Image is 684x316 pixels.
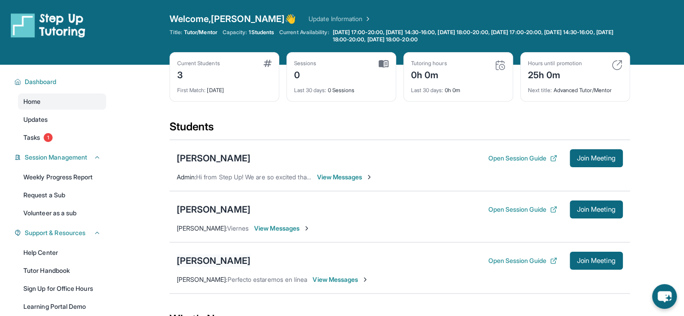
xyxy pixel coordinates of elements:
button: Support & Resources [21,228,101,237]
span: 1 Students [249,29,274,36]
a: Updates [18,111,106,128]
a: Help Center [18,245,106,261]
span: Title: [170,29,182,36]
div: [PERSON_NAME] [177,254,250,267]
span: Last 30 days : [294,87,326,93]
span: 1 [44,133,53,142]
span: Tasks [23,133,40,142]
span: Viernes [227,224,249,232]
span: Join Meeting [577,258,616,263]
span: View Messages [254,224,310,233]
span: [PERSON_NAME] : [177,276,228,283]
a: Sign Up for Office Hours [18,280,106,297]
button: Open Session Guide [488,256,557,265]
button: Open Session Guide [488,154,557,163]
span: Capacity: [223,29,247,36]
div: Hours until promotion [528,60,582,67]
div: 25h 0m [528,67,582,81]
img: logo [11,13,85,38]
button: Session Management [21,153,101,162]
div: Advanced Tutor/Mentor [528,81,622,94]
div: Sessions [294,60,317,67]
a: Tutor Handbook [18,263,106,279]
div: [DATE] [177,81,272,94]
span: Updates [23,115,48,124]
a: Request a Sub [18,187,106,203]
img: Chevron-Right [303,225,310,232]
span: View Messages [317,173,373,182]
a: Learning Portal Demo [18,298,106,315]
img: card [612,60,622,71]
span: Current Availability: [279,29,329,43]
div: [PERSON_NAME] [177,152,250,165]
div: 0 Sessions [294,81,389,94]
span: Next title : [528,87,552,93]
span: Join Meeting [577,207,616,212]
img: card [495,60,505,71]
img: Chevron Right [362,14,371,23]
button: Dashboard [21,77,101,86]
div: Tutoring hours [411,60,447,67]
div: [PERSON_NAME] [177,203,250,216]
a: Volunteer as a sub [18,205,106,221]
span: View Messages [313,275,369,284]
a: Weekly Progress Report [18,169,106,185]
a: Tasks1 [18,129,106,146]
span: Session Management [25,153,87,162]
img: Chevron-Right [366,174,373,181]
span: Perfecto estaremos en línea [228,276,308,283]
img: card [379,60,389,68]
img: Chevron-Right [362,276,369,283]
img: card [264,60,272,67]
span: Last 30 days : [411,87,443,93]
div: 0 [294,67,317,81]
div: Current Students [177,60,220,67]
button: Open Session Guide [488,205,557,214]
span: Admin : [177,173,196,181]
span: Home [23,97,40,106]
div: 0h 0m [411,81,505,94]
span: Support & Resources [25,228,85,237]
div: 0h 0m [411,67,447,81]
div: 3 [177,67,220,81]
button: Join Meeting [570,200,623,218]
button: chat-button [652,284,677,309]
span: First Match : [177,87,206,93]
span: Dashboard [25,77,57,86]
a: [DATE] 17:00-20:00, [DATE] 14:30-16:00, [DATE] 18:00-20:00, [DATE] 17:00-20:00, [DATE] 14:30-16:0... [331,29,630,43]
button: Join Meeting [570,252,623,270]
span: [PERSON_NAME] : [177,224,227,232]
span: Join Meeting [577,156,616,161]
button: Join Meeting [570,149,623,167]
span: Tutor/Mentor [184,29,217,36]
span: Welcome, [PERSON_NAME] 👋 [170,13,296,25]
a: Update Information [308,14,371,23]
div: Students [170,120,630,139]
a: Home [18,93,106,110]
span: [DATE] 17:00-20:00, [DATE] 14:30-16:00, [DATE] 18:00-20:00, [DATE] 17:00-20:00, [DATE] 14:30-16:0... [333,29,628,43]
